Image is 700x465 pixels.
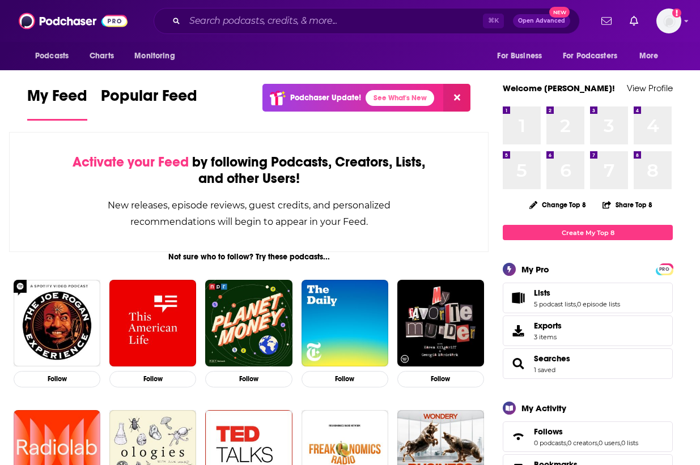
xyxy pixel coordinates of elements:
span: Exports [507,323,529,339]
a: 0 creators [567,439,597,447]
a: Welcome [PERSON_NAME]! [503,83,615,93]
button: open menu [555,45,634,67]
button: Follow [205,371,292,387]
span: For Business [497,48,542,64]
a: Show notifications dropdown [625,11,643,31]
div: Search podcasts, credits, & more... [154,8,580,34]
a: Searches [534,353,570,364]
img: The Joe Rogan Experience [14,280,100,366]
svg: Add a profile image [672,8,681,18]
button: Follow [109,371,196,387]
img: My Favorite Murder with Karen Kilgariff and Georgia Hardstark [397,280,484,366]
a: 1 saved [534,366,555,374]
a: Charts [82,45,121,67]
button: open menu [489,45,556,67]
a: Lists [507,290,529,306]
span: PRO [657,265,671,274]
a: 0 users [599,439,620,447]
a: 5 podcast lists [534,300,576,308]
button: Show profile menu [656,8,681,33]
a: Exports [503,315,673,346]
div: New releases, episode reviews, guest credits, and personalized recommendations will begin to appe... [66,197,431,230]
span: 3 items [534,333,562,341]
span: Follows [534,426,563,437]
a: Show notifications dropdown [597,11,616,31]
button: Share Top 8 [602,194,653,216]
button: open menu [126,45,189,67]
a: View Profile [627,83,673,93]
a: Popular Feed [101,86,197,121]
img: This American Life [109,280,196,366]
a: Follows [534,426,638,437]
button: open menu [631,45,673,67]
a: 0 lists [621,439,638,447]
img: User Profile [656,8,681,33]
span: Popular Feed [101,86,197,112]
span: Charts [90,48,114,64]
a: PRO [657,265,671,273]
span: Logged in as juliahaav [656,8,681,33]
a: Create My Top 8 [503,225,673,240]
div: by following Podcasts, Creators, Lists, and other Users! [66,154,431,187]
a: My Feed [27,86,87,121]
span: More [639,48,659,64]
span: Lists [503,283,673,313]
a: 0 episode lists [577,300,620,308]
span: Monitoring [134,48,175,64]
span: Searches [503,348,673,379]
p: Podchaser Update! [290,93,361,103]
span: Open Advanced [518,18,565,24]
span: ⌘ K [483,14,504,28]
span: , [566,439,567,447]
img: Podchaser - Follow, Share and Rate Podcasts [19,10,128,32]
input: Search podcasts, credits, & more... [185,12,483,30]
a: Follows [507,429,529,445]
a: Searches [507,356,529,372]
span: , [597,439,599,447]
span: Activate your Feed [73,153,189,170]
span: , [620,439,621,447]
span: For Podcasters [563,48,617,64]
span: Lists [534,288,550,298]
a: 0 podcasts [534,439,566,447]
span: Follows [503,421,673,452]
span: Exports [534,321,562,331]
button: Open AdvancedNew [513,14,570,28]
button: Follow [14,371,100,387]
span: New [549,7,570,18]
button: open menu [27,45,83,67]
span: Podcasts [35,48,69,64]
button: Change Top 8 [523,198,593,212]
a: Lists [534,288,620,298]
img: Planet Money [205,280,292,366]
div: My Activity [521,403,566,413]
button: Follow [302,371,388,387]
span: , [576,300,577,308]
div: Not sure who to follow? Try these podcasts... [9,252,489,262]
div: My Pro [521,264,549,275]
a: See What's New [366,90,434,106]
span: My Feed [27,86,87,112]
img: The Daily [302,280,388,366]
button: Follow [397,371,484,387]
